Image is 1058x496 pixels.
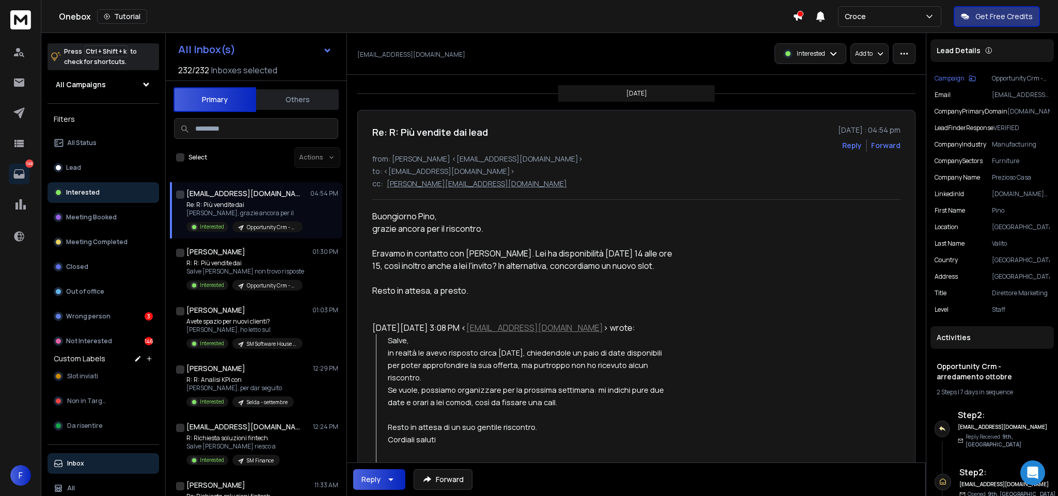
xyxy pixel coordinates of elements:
[845,11,870,22] p: Croce
[935,74,965,83] p: Campaign
[313,364,338,373] p: 12:29 PM
[838,125,901,135] p: [DATE] : 04:54 pm
[797,50,825,58] p: Interested
[67,422,102,430] span: Da risentire
[178,44,235,55] h1: All Inbox(s)
[1020,460,1045,485] div: Open Intercom Messenger
[935,91,951,99] p: Email
[48,281,159,302] button: Out of office
[992,256,1050,264] p: [GEOGRAPHIC_DATA]
[855,50,873,58] p: Add to
[388,385,666,407] span: Se vuole, possiamo organizzare per la prossima settimana: mi indichi pure due date e orari a lei ...
[992,173,1050,182] p: Prezioso Casa
[247,398,288,406] p: Selda - settembre
[186,376,294,384] p: R: R: Analisi KPI con
[466,322,603,333] a: [EMAIL_ADDRESS][DOMAIN_NAME]
[186,188,300,199] h1: [EMAIL_ADDRESS][DOMAIN_NAME]
[186,305,245,315] h1: [PERSON_NAME]
[959,466,1055,478] h6: Step 2 :
[48,366,159,387] button: Slot inviati
[48,182,159,203] button: Interested
[66,188,100,197] p: Interested
[186,442,280,451] p: Salve [PERSON_NAME] riesco a
[992,223,1050,231] p: [GEOGRAPHIC_DATA]
[992,74,1050,83] p: Opportunity Crm - arredamento ottobre
[842,140,862,151] button: Reply
[372,166,901,177] p: to: <[EMAIL_ADDRESS][DOMAIN_NAME]>
[66,312,110,321] p: Wrong person
[626,89,647,98] p: [DATE]
[388,335,664,382] span: Salve, in realtà le avevo risposto circa [DATE], chiedendole un paio di date disponibili per pote...
[935,107,1007,116] p: companyPrimaryDomain
[992,206,1050,215] p: Pino
[84,45,128,57] span: Ctrl + Shift + k
[178,64,209,76] span: 232 / 232
[372,154,901,164] p: from: [PERSON_NAME] <[EMAIL_ADDRESS][DOMAIN_NAME]>
[67,459,84,468] p: Inbox
[200,281,224,289] p: Interested
[372,179,383,189] p: cc:
[200,223,224,231] p: Interested
[935,239,965,248] p: Last Name
[67,139,97,147] p: All Status
[372,125,488,139] h1: Re: R: Più vendite dai lead
[937,388,957,396] span: 2 Steps
[935,140,986,149] p: companyIndustry
[200,340,224,347] p: Interested
[992,91,1050,99] p: [EMAIL_ADDRESS][DOMAIN_NAME]
[387,179,567,189] p: [PERSON_NAME][EMAIL_ADDRESS][DOMAIN_NAME]
[56,79,106,90] h1: All Campaigns
[48,453,159,474] button: Inbox
[54,354,105,364] h3: Custom Labels
[958,423,1048,431] h6: [EMAIL_ADDRESS][DOMAIN_NAME]
[186,480,245,490] h1: [PERSON_NAME]
[48,391,159,411] button: Non in Target
[66,287,104,296] p: Out of office
[211,64,277,76] h3: Inboxes selected
[935,190,964,198] p: linkedinId
[186,201,303,209] p: Re: R: Più vendite dai
[954,6,1040,27] button: Get Free Credits
[935,289,946,297] p: title
[48,157,159,178] button: Lead
[992,289,1050,297] p: Direttore Marketing
[48,207,159,228] button: Meeting Booked
[145,312,153,321] div: 3
[170,39,340,60] button: All Inbox(s)
[1007,107,1050,116] p: [DOMAIN_NAME]
[247,282,296,290] p: Opportunity Crm - arredamento ottobre
[48,331,159,351] button: Not Interested146
[25,159,34,168] p: 149
[256,88,339,111] button: Others
[247,223,296,231] p: Opportunity Crm - arredamento ottobre
[186,434,280,442] p: R: Richiesta soluzioni fintech
[966,433,1021,448] span: 9th, [GEOGRAPHIC_DATA]
[186,363,245,374] h1: [PERSON_NAME]
[930,326,1054,349] div: Activities
[372,210,674,222] div: Buongiorno Pino,
[372,247,674,272] div: Eravamo in contatto con [PERSON_NAME]. Lei ha disponibilità [DATE] 14 alle ore 15, così inoltro a...
[310,189,338,198] p: 04:54 PM
[186,247,245,257] h1: [PERSON_NAME]
[361,474,381,485] div: Reply
[67,397,108,405] span: Non in Target
[67,484,75,492] p: All
[48,112,159,126] h3: Filters
[145,337,153,345] div: 146
[186,317,303,326] p: Avete spazio per nuovi clienti?
[66,164,81,172] p: Lead
[935,273,958,281] p: address
[10,465,31,486] button: F
[186,384,294,392] p: [PERSON_NAME], per dar seguito
[935,173,980,182] p: Company Name
[960,388,1013,396] span: 7 days in sequence
[871,140,901,151] div: Forward
[186,209,303,217] p: [PERSON_NAME], grazie ancora per il
[64,46,137,67] p: Press to check for shortcuts.
[935,206,965,215] p: First Name
[937,361,1048,382] h1: Opportunity Crm - arredamento ottobre
[66,337,112,345] p: Not Interested
[966,433,1058,449] p: Reply Received
[992,140,1050,149] p: Manufacturing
